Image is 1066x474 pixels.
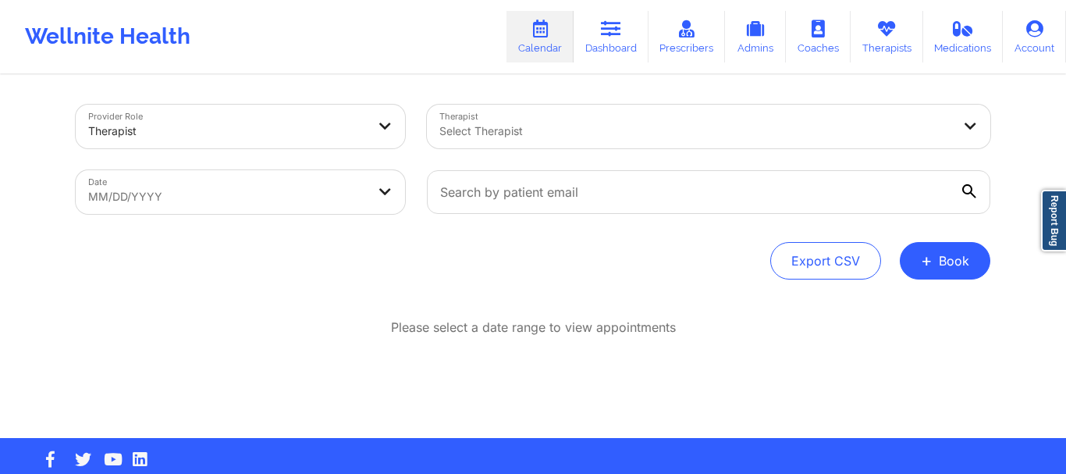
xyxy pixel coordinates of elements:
[921,256,933,265] span: +
[725,11,786,62] a: Admins
[900,242,990,280] button: +Book
[851,11,923,62] a: Therapists
[506,11,574,62] a: Calendar
[427,170,990,214] input: Search by patient email
[786,11,851,62] a: Coaches
[1003,11,1066,62] a: Account
[88,114,366,148] div: Therapist
[574,11,648,62] a: Dashboard
[391,319,676,337] p: Please select a date range to view appointments
[923,11,1004,62] a: Medications
[770,242,881,280] button: Export CSV
[1041,190,1066,251] a: Report Bug
[648,11,726,62] a: Prescribers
